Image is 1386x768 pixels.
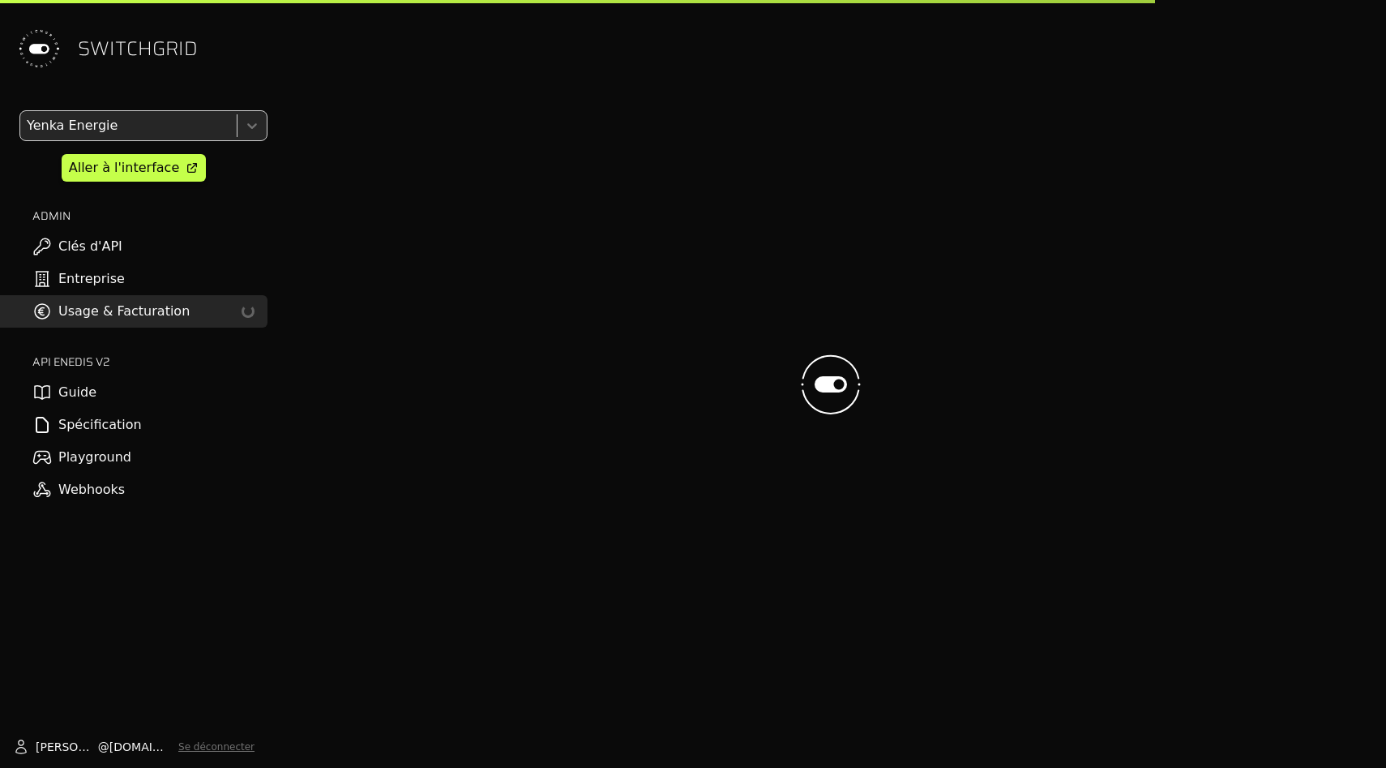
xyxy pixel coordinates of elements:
[78,36,198,62] span: SWITCHGRID
[13,23,65,75] img: Switchgrid Logo
[109,739,172,755] span: [DOMAIN_NAME]
[239,302,256,320] div: loading
[178,740,255,753] button: Se déconnecter
[32,354,267,370] h2: API ENEDIS v2
[62,154,206,182] a: Aller à l'interface
[69,158,179,178] div: Aller à l'interface
[36,739,98,755] span: [PERSON_NAME]
[98,739,109,755] span: @
[32,208,267,224] h2: ADMIN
